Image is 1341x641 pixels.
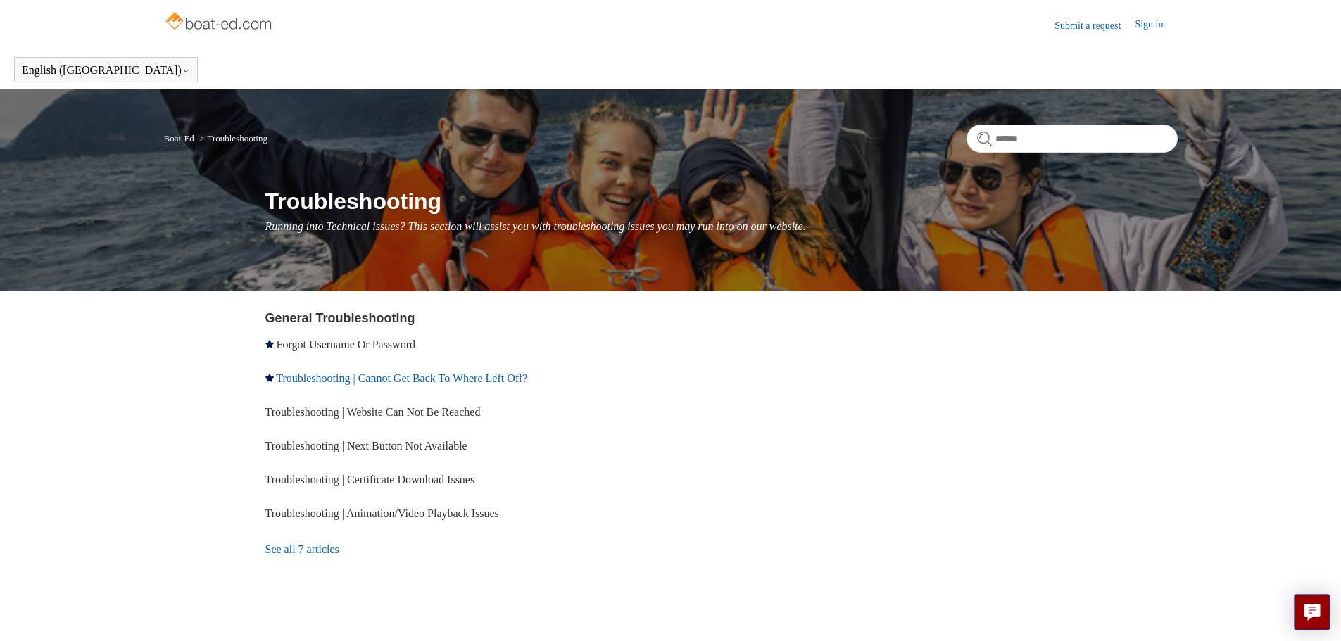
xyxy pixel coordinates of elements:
[265,474,475,485] a: Troubleshooting | Certificate Download Issues
[1135,17,1177,34] a: Sign in
[265,311,415,325] a: General Troubleshooting
[276,372,527,384] a: Troubleshooting | Cannot Get Back To Where Left Off?
[265,440,467,452] a: Troubleshooting | Next Button Not Available
[265,531,676,569] a: See all 7 articles
[164,8,276,37] img: Boat-Ed Help Center home page
[265,406,481,418] a: Troubleshooting | Website Can Not Be Reached
[1054,18,1135,33] a: Submit a request
[164,133,194,144] a: Boat-Ed
[265,507,499,519] a: Troubleshooting | Animation/Video Playback Issues
[265,184,1178,218] h1: Troubleshooting
[265,218,1178,235] p: Running into Technical issues? This section will assist you with troubleshooting issues you may r...
[265,340,274,348] svg: Promoted article
[22,64,190,77] button: English ([GEOGRAPHIC_DATA])
[277,338,415,350] a: Forgot Username Or Password
[164,133,197,144] li: Boat-Ed
[1294,594,1330,630] button: Live chat
[265,374,274,382] svg: Promoted article
[967,125,1178,153] input: Search
[196,133,267,144] li: Troubleshooting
